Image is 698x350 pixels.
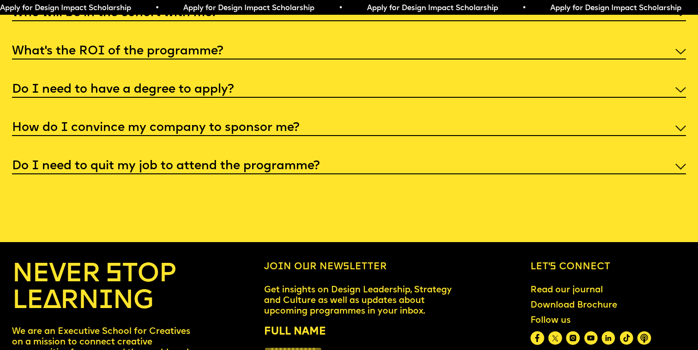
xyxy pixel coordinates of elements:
[12,261,191,314] h4: NEVER STOP LEARNING
[530,316,651,326] div: Follow us
[264,261,457,273] h6: Join our newsletter
[12,9,217,18] h5: Who will be in the cohort with me?
[12,162,320,171] h5: Do I need to quit my job to attend the programme?
[264,285,457,317] p: Get insights on Design Leadership, Strategy and Culture as well as updates about upcoming program...
[12,47,223,56] h5: What’s the ROI of the programme?
[525,296,622,316] a: Download Brochure
[155,5,159,12] span: •
[264,324,457,340] label: FULL NAME
[525,280,608,301] a: Read our journal
[338,5,343,12] span: •
[12,124,300,133] h5: How do I convince my company to sponsor me?
[530,261,686,273] h6: Let’s connect
[522,5,526,12] span: •
[12,85,234,95] h5: Do I need to have a degree to apply?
